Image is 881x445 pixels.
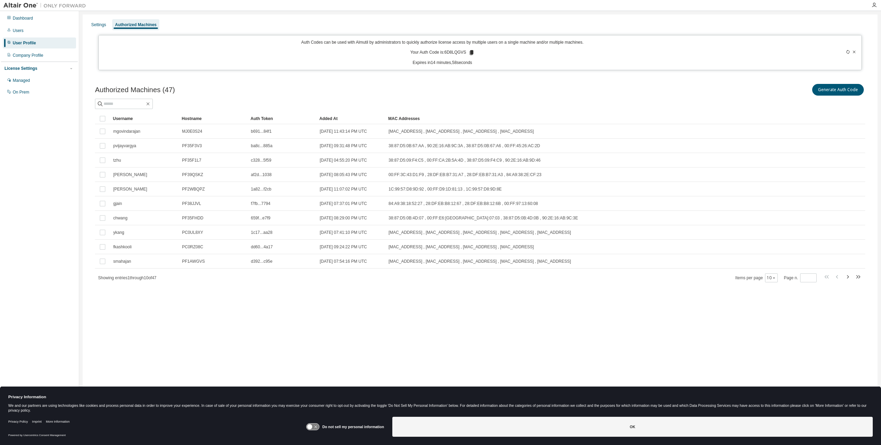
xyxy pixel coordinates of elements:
span: dd60...4a17 [251,244,273,250]
span: PF35FHDD [182,215,203,221]
div: Added At [319,113,383,124]
div: Managed [13,78,30,83]
p: Auth Codes can be used with Almutil by administrators to quickly authorize license access by mult... [103,40,782,45]
div: Dashboard [13,15,33,21]
span: Authorized Machines (47) [95,86,175,94]
span: [MAC_ADDRESS] , [MAC_ADDRESS] , [MAC_ADDRESS] , [MAC_ADDRESS] , [MAC_ADDRESS] [389,230,571,235]
span: af2d...1038 [251,172,272,177]
div: Authorized Machines [115,22,157,28]
span: [DATE] 04:55:20 PM UTC [320,158,367,163]
p: Your Auth Code is: 6D8LQGVS [410,50,474,56]
span: [DATE] 09:24:22 PM UTC [320,244,367,250]
span: [DATE] 09:31:48 PM UTC [320,143,367,149]
span: [MAC_ADDRESS] , [MAC_ADDRESS] , [MAC_ADDRESS] , [MAC_ADDRESS] , [MAC_ADDRESS] [389,259,571,264]
div: Settings [91,22,106,28]
div: Company Profile [13,53,43,58]
span: MJ0E0S24 [182,129,202,134]
span: b691...84f1 [251,129,272,134]
img: Altair One [3,2,89,9]
span: chwang [113,215,127,221]
div: Username [113,113,176,124]
span: smahajan [113,259,131,264]
span: Items per page [735,273,778,282]
div: Hostname [182,113,245,124]
span: PF1AWGVS [182,259,205,264]
span: PC0UL8XY [182,230,203,235]
span: PF38JJVL [182,201,201,206]
span: PF35F1L7 [182,158,201,163]
span: PF35F3V3 [182,143,202,149]
div: MAC Addresses [388,113,793,124]
span: 38:87:D5:0B:4D:07 , 00:FF:E6:[GEOGRAPHIC_DATA]:07:03 , 38:87:D5:0B:4D:0B , 90:2E:16:AB:9C:3E [389,215,578,221]
span: [MAC_ADDRESS] , [MAC_ADDRESS] , [MAC_ADDRESS] , [MAC_ADDRESS] [389,244,534,250]
div: License Settings [4,66,37,71]
div: User Profile [13,40,36,46]
span: [PERSON_NAME] [113,172,147,177]
span: gjain [113,201,122,206]
div: Users [13,28,23,33]
span: [DATE] 11:07:02 PM UTC [320,186,367,192]
span: tzhu [113,158,121,163]
span: [PERSON_NAME] [113,186,147,192]
span: PF39QSKZ [182,172,203,177]
button: Generate Auth Code [812,84,864,96]
span: 38:87:D5:0B:67:AA , 90:2E:16:AB:9C:3A , 38:87:D5:0B:67:A6 , 00:FF:45:26:AC:2D [389,143,540,149]
p: Expires in 14 minutes, 58 seconds [103,60,782,66]
span: Showing entries 1 through 10 of 47 [98,275,157,280]
span: 659f...e7f9 [251,215,270,221]
span: [DATE] 07:54:16 PM UTC [320,259,367,264]
button: 10 [767,275,776,281]
span: PF2WBQPZ [182,186,205,192]
span: Page n. [784,273,817,282]
span: 84:A9:38:18:52:27 , 28:DF:EB:B8:12:67 , 28:DF:EB:B8:12:6B , 00:FF:97:13:60:08 [389,201,538,206]
span: 38:87:D5:09:F4:C5 , 00:FF:CA:2B:5A:4D , 38:87:D5:09:F4:C9 , 90:2E:16:AB:9D:46 [389,158,541,163]
span: ba8c...885a [251,143,273,149]
div: On Prem [13,89,29,95]
span: ykang [113,230,124,235]
span: PC0RZ08C [182,244,203,250]
span: [DATE] 08:29:00 PM UTC [320,215,367,221]
span: [DATE] 08:05:43 PM UTC [320,172,367,177]
span: 1C:99:57:D8:9D:92 , 00:FF:D9:1D:81:13 , 1C:99:57:D8:9D:8E [389,186,502,192]
span: [DATE] 07:41:10 PM UTC [320,230,367,235]
span: f7fb...7794 [251,201,270,206]
span: 1a82...f2cb [251,186,271,192]
span: fkashkooli [113,244,131,250]
span: pvijayvargya [113,143,136,149]
span: 00:FF:3C:43:D1:F9 , 28:DF:EB:B7:31:A7 , 28:DF:EB:B7:31:A3 , 84:A9:38:2E:CF:23 [389,172,541,177]
span: mgovindarajan [113,129,140,134]
span: [DATE] 07:37:01 PM UTC [320,201,367,206]
span: d392...c95e [251,259,273,264]
span: [DATE] 11:43:14 PM UTC [320,129,367,134]
span: 1c17...aa28 [251,230,273,235]
div: Auth Token [251,113,314,124]
span: c328...5f59 [251,158,271,163]
span: [MAC_ADDRESS] , [MAC_ADDRESS] , [MAC_ADDRESS] , [MAC_ADDRESS] [389,129,534,134]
